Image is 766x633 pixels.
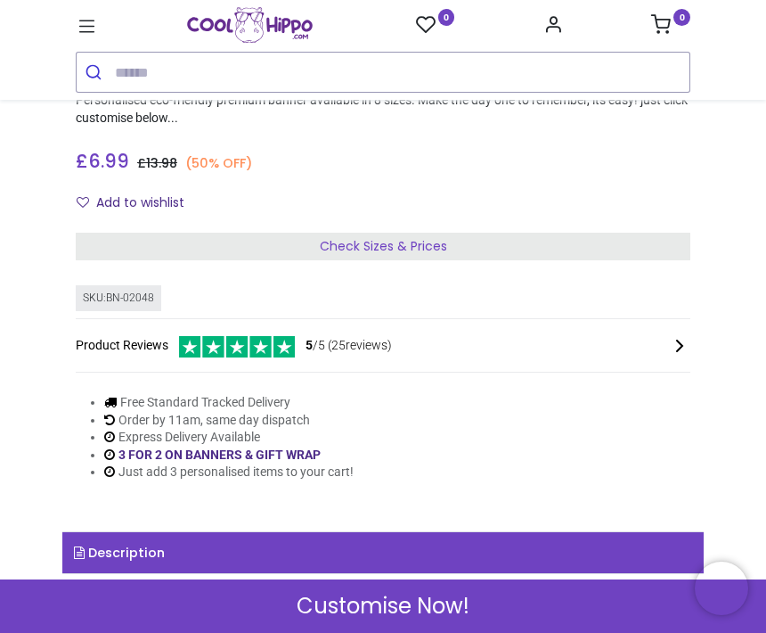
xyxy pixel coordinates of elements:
[146,154,177,172] span: 13.98
[416,14,455,37] a: 0
[306,338,313,352] span: 5
[76,92,690,127] p: Personalised eco-friendly premium banner available in 8 sizes. Make the day one to remember, its ...
[104,464,354,481] li: Just add 3 personalised items to your cart!
[438,9,455,26] sup: 0
[543,20,563,34] a: Account Info
[76,188,200,218] button: Add to wishlistAdd to wishlist
[118,448,321,462] a: 3 FOR 2 ON BANNERS & GIFT WRAP
[104,412,354,430] li: Order by 11am, same day dispatch
[76,333,690,358] div: Product Reviews
[104,394,354,412] li: Free Standard Tracked Delivery
[104,429,354,447] li: Express Delivery Available
[77,53,115,92] button: Submit
[306,337,392,355] span: /5 ( 25 reviews)
[76,148,129,174] span: £
[77,196,89,209] i: Add to wishlist
[137,154,177,172] span: £
[185,154,252,172] small: (50% OFF)
[76,285,161,311] div: SKU: BN-02048
[62,532,704,573] a: Description
[187,7,313,43] img: Cool Hippo
[673,9,690,26] sup: 0
[320,237,447,255] span: Check Sizes & Prices
[88,148,129,174] span: 6.99
[297,591,469,621] span: Customise Now!
[187,7,313,43] a: Logo of Cool Hippo
[695,562,748,615] iframe: Brevo live chat
[651,20,690,34] a: 0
